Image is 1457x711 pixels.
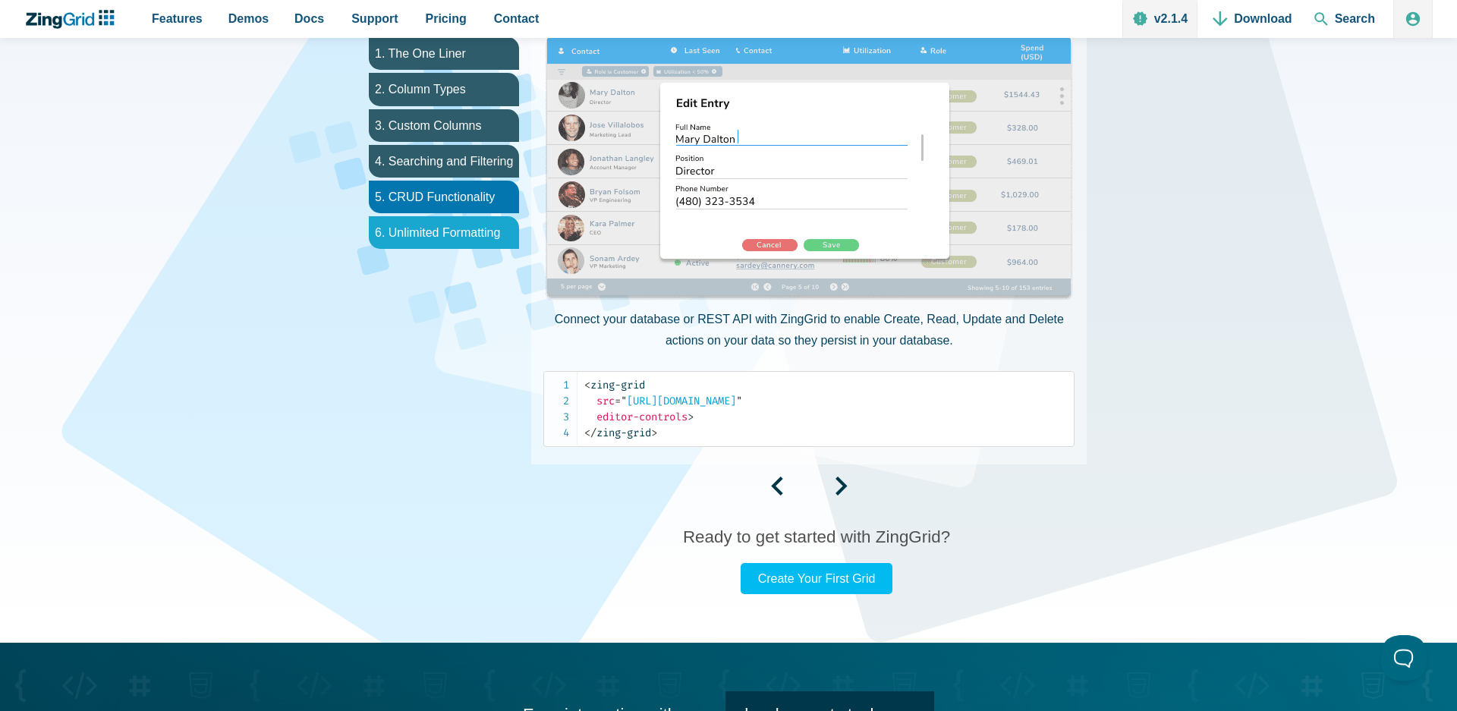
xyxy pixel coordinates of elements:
[369,109,519,142] li: 3. Custom Columns
[426,8,467,29] span: Pricing
[596,395,615,407] span: src
[1381,635,1427,681] iframe: Toggle Customer Support
[543,309,1075,350] p: Connect your database or REST API with ZingGrid to enable Create, Read, Update and Delete actions...
[741,563,892,594] a: Create Your First Grid
[369,216,519,249] li: 6. Unlimited Formatting
[584,426,651,439] span: zing-grid
[369,181,519,213] li: 5. CRUD Functionality
[152,8,203,29] span: Features
[615,395,742,407] span: [URL][DOMAIN_NAME]
[494,8,540,29] span: Contact
[584,379,645,392] span: zing-grid
[621,395,627,407] span: "
[688,411,694,423] span: >
[736,395,742,407] span: "
[369,145,519,178] li: 4. Searching and Filtering
[369,73,519,105] li: 2. Column Types
[596,411,688,423] span: editor-controls
[294,8,324,29] span: Docs
[228,8,269,29] span: Demos
[369,37,519,70] li: 1. The One Liner
[615,395,621,407] span: =
[651,426,657,439] span: >
[351,8,398,29] span: Support
[24,10,122,29] a: ZingChart Logo. Click to return to the homepage
[584,426,596,439] span: </
[683,526,950,548] h3: Ready to get started with ZingGrid?
[584,379,590,392] span: <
